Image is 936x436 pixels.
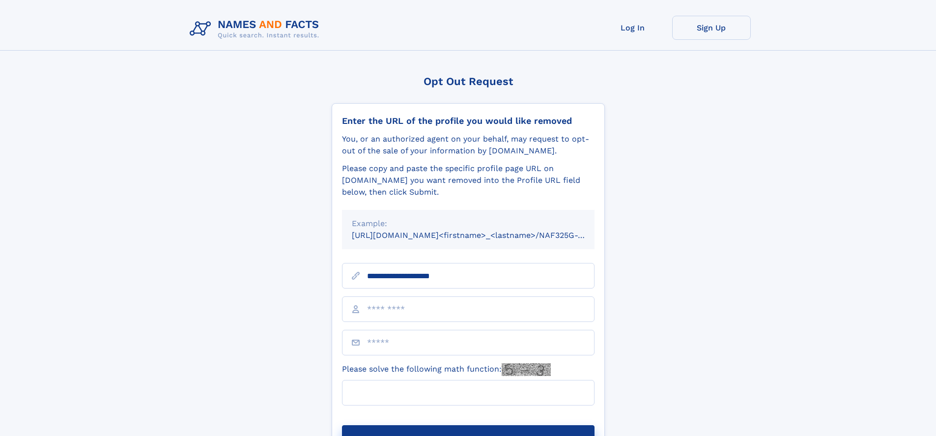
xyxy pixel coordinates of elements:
a: Sign Up [672,16,751,40]
div: Opt Out Request [332,75,605,87]
small: [URL][DOMAIN_NAME]<firstname>_<lastname>/NAF325G-xxxxxxxx [352,231,613,240]
a: Log In [594,16,672,40]
div: You, or an authorized agent on your behalf, may request to opt-out of the sale of your informatio... [342,133,595,157]
div: Please copy and paste the specific profile page URL on [DOMAIN_NAME] you want removed into the Pr... [342,163,595,198]
img: Logo Names and Facts [186,16,327,42]
div: Enter the URL of the profile you would like removed [342,116,595,126]
div: Example: [352,218,585,230]
label: Please solve the following math function: [342,363,551,376]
